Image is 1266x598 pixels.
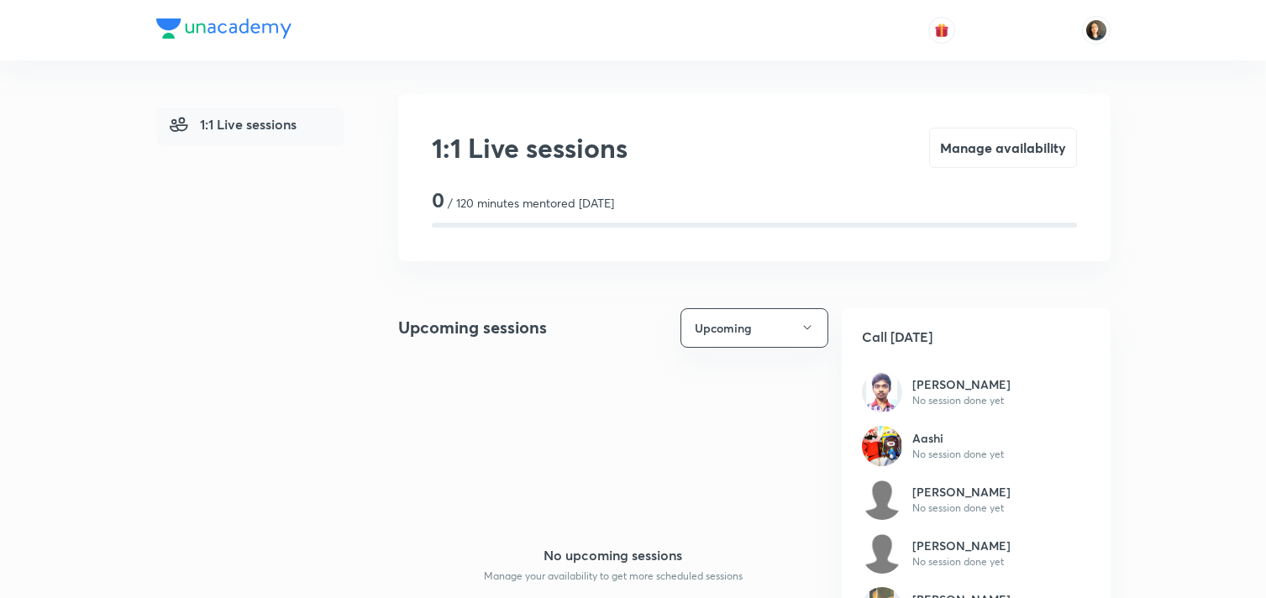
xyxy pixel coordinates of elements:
[432,128,628,168] h2: 1:1 Live sessions
[680,308,828,348] button: Upcoming
[912,375,1053,393] h6: [PERSON_NAME]
[912,554,1053,569] h6: No session done yet
[1064,433,1090,459] img: call
[156,18,292,39] img: Company Logo
[1064,540,1090,567] img: call
[912,483,1053,501] h6: [PERSON_NAME]
[398,315,547,340] h4: Upcoming sessions
[448,194,614,212] p: / 120 minutes mentored [DATE]
[432,188,444,212] h3: 0
[1082,16,1111,45] img: NARENDER JEET
[912,429,1053,447] h6: Aashi
[156,108,344,146] a: 1:1 Live sessions
[912,501,1053,516] h6: No session done yet
[842,308,1111,365] h5: Call [DATE]
[1064,379,1090,406] img: call
[862,480,902,520] img: default.png
[580,469,647,536] img: no sessions
[929,128,1077,168] button: Manage availability
[1064,486,1090,513] img: call
[156,18,292,43] a: Company Logo
[862,533,902,574] img: default.png
[170,114,297,134] span: 1:1 Live sessions
[398,545,828,565] h5: No upcoming sessions
[866,372,896,412] img: e85358d750be44cca58eb16d8dc698cd.jpg
[912,537,1053,554] h6: [PERSON_NAME]
[912,393,1053,408] h6: No session done yet
[862,426,901,466] img: 22a6958a77cd409ea2c5fea6c9659a7e.jpg
[398,569,828,584] p: Manage your availability to get more scheduled sessions
[928,17,955,44] button: avatar
[934,23,949,38] img: avatar
[1116,532,1248,580] iframe: Help widget launcher
[912,447,1053,462] h6: No session done yet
